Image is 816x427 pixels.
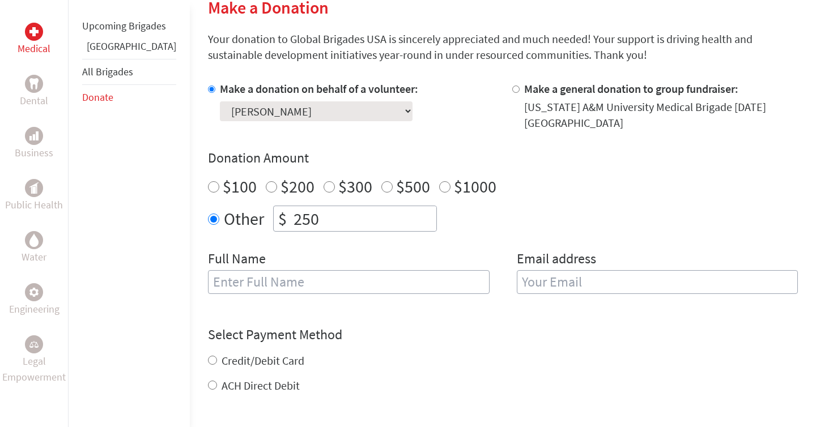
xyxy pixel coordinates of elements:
label: $100 [223,176,257,197]
a: WaterWater [22,231,46,265]
li: Panama [82,39,176,59]
img: Engineering [29,288,39,297]
label: $300 [338,176,372,197]
div: $ [274,206,291,231]
label: ACH Direct Debit [222,378,300,392]
a: MedicalMedical [18,23,50,57]
p: Public Health [5,197,63,213]
h4: Donation Amount [208,149,798,167]
p: Medical [18,41,50,57]
a: All Brigades [82,65,133,78]
img: Public Health [29,182,39,194]
label: $500 [396,176,430,197]
label: Credit/Debit Card [222,353,304,368]
img: Medical [29,27,39,36]
label: Email address [517,250,596,270]
div: Water [25,231,43,249]
a: DentalDental [20,75,48,109]
label: Full Name [208,250,266,270]
a: Legal EmpowermentLegal Empowerment [2,335,66,385]
img: Dental [29,78,39,89]
p: Legal Empowerment [2,353,66,385]
img: Business [29,131,39,140]
img: Water [29,233,39,246]
label: $1000 [454,176,496,197]
p: Water [22,249,46,265]
label: Make a general donation to group fundraiser: [524,82,738,96]
a: [GEOGRAPHIC_DATA] [87,40,176,53]
label: $200 [280,176,314,197]
a: Public HealthPublic Health [5,179,63,213]
div: Public Health [25,179,43,197]
a: BusinessBusiness [15,127,53,161]
img: Legal Empowerment [29,341,39,348]
li: Donate [82,85,176,110]
div: Engineering [25,283,43,301]
input: Enter Amount [291,206,436,231]
div: [US_STATE] A&M University Medical Brigade [DATE] [GEOGRAPHIC_DATA] [524,99,798,131]
input: Your Email [517,270,798,294]
h4: Select Payment Method [208,326,798,344]
a: Upcoming Brigades [82,19,166,32]
p: Dental [20,93,48,109]
input: Enter Full Name [208,270,490,294]
label: Other [224,206,264,232]
p: Business [15,145,53,161]
li: Upcoming Brigades [82,14,176,39]
li: All Brigades [82,59,176,85]
div: Legal Empowerment [25,335,43,353]
a: EngineeringEngineering [9,283,59,317]
div: Medical [25,23,43,41]
label: Make a donation on behalf of a volunteer: [220,82,418,96]
p: Your donation to Global Brigades USA is sincerely appreciated and much needed! Your support is dr... [208,31,798,63]
div: Dental [25,75,43,93]
a: Donate [82,91,113,104]
p: Engineering [9,301,59,317]
div: Business [25,127,43,145]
